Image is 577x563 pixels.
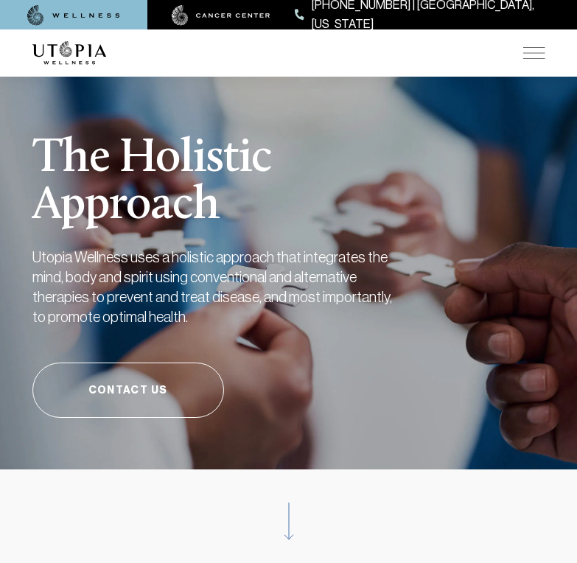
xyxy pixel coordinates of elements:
a: Contact Us [32,363,224,418]
img: wellness [27,5,120,26]
img: cancer center [172,5,270,26]
h2: Utopia Wellness uses a holistic approach that integrates the mind, body and spirit using conventi... [32,248,401,328]
img: logo [32,41,106,65]
h1: The Holistic Approach [32,99,467,230]
img: icon-hamburger [523,47,545,59]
